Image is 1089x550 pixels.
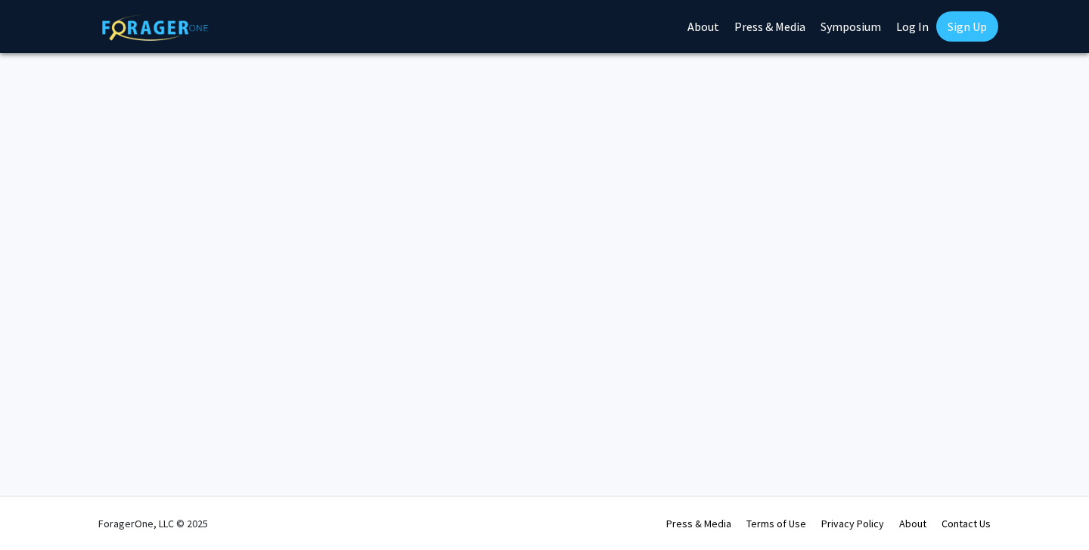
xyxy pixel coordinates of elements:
[102,14,208,41] img: ForagerOne Logo
[936,11,998,42] a: Sign Up
[899,517,926,530] a: About
[821,517,884,530] a: Privacy Policy
[666,517,731,530] a: Press & Media
[746,517,806,530] a: Terms of Use
[942,517,991,530] a: Contact Us
[98,497,208,550] div: ForagerOne, LLC © 2025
